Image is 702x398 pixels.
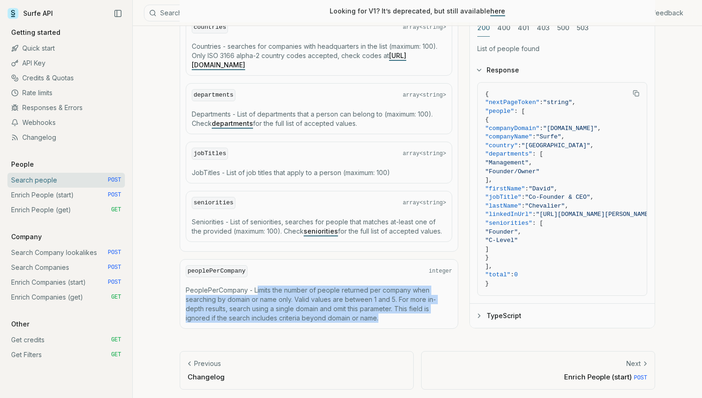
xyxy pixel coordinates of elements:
[485,194,521,201] span: "jobTitle"
[7,245,125,260] a: Search Company lookalikes POST
[7,333,125,347] a: Get credits GET
[212,119,253,127] a: departments
[192,168,446,177] p: JobTitles - List of job titles that apply to a person (maximum: 100)
[626,359,641,368] p: Next
[485,159,529,166] span: "Management"
[543,99,572,106] span: "string"
[532,134,536,141] span: :
[7,41,125,56] a: Quick start
[421,351,655,390] a: NextEnrich People (start) POST
[532,211,536,218] span: :
[330,7,505,16] p: Looking for V1? It’s deprecated, but still available
[111,294,121,301] span: GET
[470,82,655,304] div: Response
[192,110,446,128] p: Departments - List of departments that a person can belong to (maximum: 100). Check for the full ...
[7,275,125,290] a: Enrich Companies (start) POST
[186,265,247,278] code: peoplePerCompany
[529,159,533,166] span: ,
[7,290,125,305] a: Enrich Companies (get) GET
[108,279,121,286] span: POST
[485,228,518,235] span: "Founder"
[485,202,521,209] span: "lastName"
[532,151,543,158] span: : [
[485,151,532,158] span: "departments"
[194,359,221,368] p: Previous
[108,249,121,256] span: POST
[7,320,33,329] p: Other
[485,185,525,192] span: "firstName"
[192,89,235,102] code: departments
[403,150,446,157] span: array<string>
[537,20,550,37] button: 403
[7,56,125,71] a: API Key
[477,20,490,37] button: 200
[485,99,539,106] span: "nextPageToken"
[403,199,446,207] span: array<string>
[192,52,406,69] a: [URL][DOMAIN_NAME]
[485,108,514,115] span: "people"
[525,185,529,192] span: :
[485,272,511,279] span: "total"
[497,20,510,37] button: 400
[511,272,514,279] span: :
[477,44,647,53] p: List of people found
[108,176,121,184] span: POST
[485,134,532,141] span: "companyName"
[557,20,569,37] button: 500
[429,372,647,382] p: Enrich People (start)
[518,20,529,37] button: 401
[485,254,489,261] span: }
[565,202,569,209] span: ,
[7,28,64,37] p: Getting started
[590,194,594,201] span: ,
[637,8,683,18] a: Give feedback
[485,211,532,218] span: "linkedInUrl"
[111,206,121,214] span: GET
[485,125,539,132] span: "companyDomain"
[7,130,125,145] a: Changelog
[590,142,594,149] span: ,
[186,286,452,323] p: PeoplePerCompany - Limits the number of people returned per company when searching by domain or n...
[485,263,493,270] span: ],
[485,220,532,227] span: "seniorities"
[188,372,406,382] p: Changelog
[485,142,518,149] span: "country"
[192,21,228,34] code: countries
[111,336,121,344] span: GET
[539,125,543,132] span: :
[485,177,493,184] span: ],
[634,375,647,381] span: POST
[485,91,489,98] span: {
[518,228,521,235] span: ,
[180,351,414,390] a: PreviousChangelog
[7,260,125,275] a: Search Companies POST
[192,217,446,236] p: Seniorities - List of seniorities, searches for people that matches at-least one of the provided ...
[144,5,376,21] button: Search⌘K
[577,20,589,37] button: 503
[490,7,505,15] a: here
[192,42,446,70] p: Countries - searches for companies with headquarters in the list (maximum: 100). Only ISO 3166 al...
[7,347,125,362] a: Get Filters GET
[521,194,525,201] span: :
[518,142,521,149] span: :
[7,85,125,100] a: Rate limits
[403,91,446,99] span: array<string>
[554,185,558,192] span: ,
[598,125,601,132] span: ,
[543,125,598,132] span: "[DOMAIN_NAME]"
[485,117,489,124] span: {
[403,24,446,31] span: array<string>
[536,211,655,218] span: "[URL][DOMAIN_NAME][PERSON_NAME]"
[539,99,543,106] span: :
[485,237,518,244] span: "C-Level"
[485,168,539,175] span: "Founder/Owner"
[7,232,45,241] p: Company
[192,197,235,209] code: seniorities
[304,227,338,235] a: seniorities
[532,220,543,227] span: : [
[108,191,121,199] span: POST
[521,202,525,209] span: :
[529,185,554,192] span: "David"
[7,188,125,202] a: Enrich People (start) POST
[108,264,121,271] span: POST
